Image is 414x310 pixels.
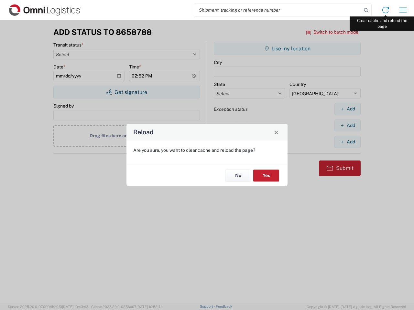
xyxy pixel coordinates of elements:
button: Close [272,128,281,137]
p: Are you sure, you want to clear cache and reload the page? [133,147,281,153]
input: Shipment, tracking or reference number [194,4,362,16]
button: Yes [253,170,279,181]
button: No [225,170,251,181]
h4: Reload [133,128,154,137]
